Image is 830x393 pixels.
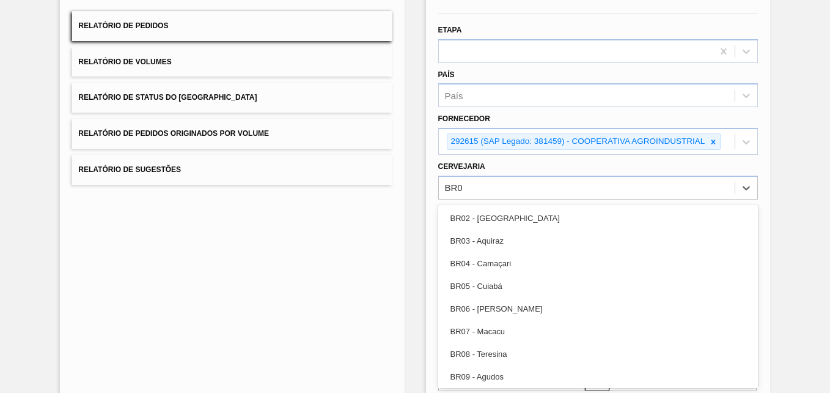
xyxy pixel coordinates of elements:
[78,58,171,66] span: Relatório de Volumes
[438,320,758,343] div: BR07 - Macacu
[72,155,392,185] button: Relatório de Sugestões
[438,230,758,252] div: BR03 - Aquiraz
[447,134,707,149] div: 292615 (SAP Legado: 381459) - COOPERATIVA AGROINDUSTRIAL
[438,252,758,275] div: BR04 - Camaçari
[438,365,758,388] div: BR09 - Agudos
[78,129,269,138] span: Relatório de Pedidos Originados por Volume
[438,114,490,123] label: Fornecedor
[72,47,392,77] button: Relatório de Volumes
[438,70,455,79] label: País
[78,165,181,174] span: Relatório de Sugestões
[72,83,392,113] button: Relatório de Status do [GEOGRAPHIC_DATA]
[78,93,257,102] span: Relatório de Status do [GEOGRAPHIC_DATA]
[438,298,758,320] div: BR06 - [PERSON_NAME]
[438,207,758,230] div: BR02 - [GEOGRAPHIC_DATA]
[72,11,392,41] button: Relatório de Pedidos
[78,21,168,30] span: Relatório de Pedidos
[438,275,758,298] div: BR05 - Cuiabá
[438,343,758,365] div: BR08 - Teresina
[438,26,462,34] label: Etapa
[445,91,463,101] div: País
[72,119,392,149] button: Relatório de Pedidos Originados por Volume
[438,162,485,171] label: Cervejaria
